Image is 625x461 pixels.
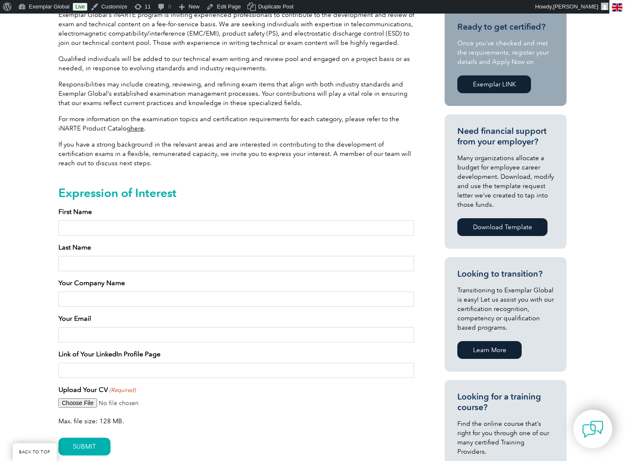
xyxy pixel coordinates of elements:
[58,54,414,73] p: Qualified individuals will be added to our technical exam writing and review pool and engaged on ...
[582,419,603,440] img: contact-chat.png
[58,114,414,133] p: For more information on the examination topics and certification requirements for each category, ...
[58,385,136,395] label: Upload Your CV
[73,3,87,11] a: Live
[58,349,160,359] label: Link of Your LinkedIn Profile Page
[457,218,548,236] a: Download Template
[457,419,554,456] p: Find the online course that’s right for you through one of our many certified Training Providers.
[457,392,554,413] h3: Looking for a training course?
[58,207,92,217] label: First Name
[457,153,554,209] p: Many organizations allocate a budget for employee career development. Download, modify and use th...
[58,140,414,168] p: If you have a strong background in the relevant areas and are interested in contributing to the d...
[457,286,554,332] p: Transitioning to Exemplar Global is easy! Let us assist you with our certification recognition, c...
[457,75,531,93] a: Exemplar LINK
[58,278,125,288] label: Your Company Name
[58,314,91,324] label: Your Email
[612,3,622,11] img: en
[13,443,57,461] a: BACK TO TOP
[553,3,598,10] span: [PERSON_NAME]
[58,438,111,455] input: SUBMIT
[58,242,91,253] label: Last Name
[58,186,414,200] h2: Expression of Interest
[457,341,522,359] a: Learn More
[58,80,414,108] p: Responsibilities may include creating, reviewing, and refining exam items that align with both in...
[457,22,554,32] h3: Ready to get certified?
[58,411,414,426] span: Max. file size: 128 MB.
[58,10,414,47] p: Exemplar Global’s iNARTE program is inviting experienced professionals to contribute to the devel...
[109,386,136,394] span: (Required)
[130,125,144,132] a: here
[457,126,554,147] h3: Need financial support from your employer?
[457,39,554,67] p: Once you’ve checked and met the requirements, register your details and Apply Now on
[457,269,554,279] h3: Looking to transition?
